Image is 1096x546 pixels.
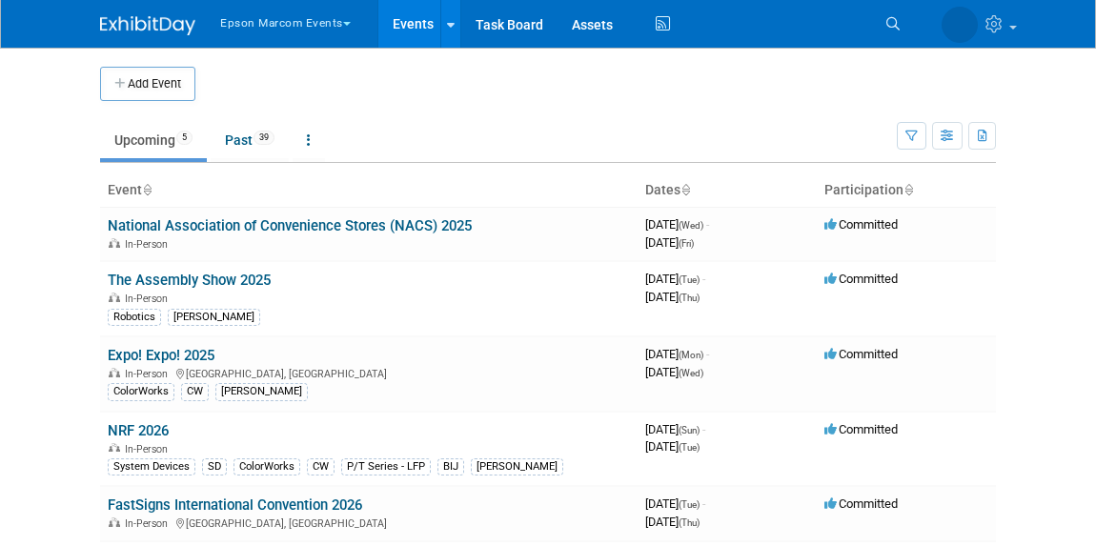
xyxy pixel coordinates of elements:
[679,350,703,360] span: (Mon)
[341,458,431,475] div: P/T Series - LFP
[108,347,214,364] a: Expo! Expo! 2025
[176,131,193,145] span: 5
[202,458,227,475] div: SD
[645,515,700,529] span: [DATE]
[824,422,898,436] span: Committed
[142,182,152,197] a: Sort by Event Name
[109,368,120,377] img: In-Person Event
[100,16,195,35] img: ExhibitDay
[125,368,173,380] span: In-Person
[109,443,120,453] img: In-Person Event
[706,217,709,232] span: -
[903,182,913,197] a: Sort by Participation Type
[824,347,898,361] span: Committed
[645,272,705,286] span: [DATE]
[125,517,173,530] span: In-Person
[679,425,700,435] span: (Sun)
[645,290,700,304] span: [DATE]
[108,515,630,530] div: [GEOGRAPHIC_DATA], [GEOGRAPHIC_DATA]
[108,422,169,439] a: NRF 2026
[125,293,173,305] span: In-Person
[125,238,173,251] span: In-Person
[679,238,694,249] span: (Fri)
[109,293,120,302] img: In-Person Event
[108,383,174,400] div: ColorWorks
[645,235,694,250] span: [DATE]
[125,443,173,455] span: In-Person
[645,217,709,232] span: [DATE]
[108,217,472,234] a: National Association of Convenience Stores (NACS) 2025
[100,122,207,158] a: Upcoming5
[109,517,120,527] img: In-Person Event
[437,458,464,475] div: BIJ
[824,272,898,286] span: Committed
[645,365,703,379] span: [DATE]
[817,174,996,207] th: Participation
[645,347,709,361] span: [DATE]
[645,496,705,511] span: [DATE]
[307,458,335,475] div: CW
[471,458,563,475] div: [PERSON_NAME]
[824,496,898,511] span: Committed
[254,131,274,145] span: 39
[679,274,700,285] span: (Tue)
[702,496,705,511] span: -
[679,517,700,528] span: (Thu)
[181,383,209,400] div: CW
[679,442,700,453] span: (Tue)
[638,174,817,207] th: Dates
[702,272,705,286] span: -
[108,272,271,289] a: The Assembly Show 2025
[168,309,260,326] div: [PERSON_NAME]
[679,220,703,231] span: (Wed)
[108,309,161,326] div: Robotics
[942,7,978,43] img: Lucy Roberts
[215,383,308,400] div: [PERSON_NAME]
[233,458,300,475] div: ColorWorks
[706,347,709,361] span: -
[108,496,362,514] a: FastSigns International Convention 2026
[108,365,630,380] div: [GEOGRAPHIC_DATA], [GEOGRAPHIC_DATA]
[679,293,700,303] span: (Thu)
[645,422,705,436] span: [DATE]
[824,217,898,232] span: Committed
[679,499,700,510] span: (Tue)
[645,439,700,454] span: [DATE]
[100,67,195,101] button: Add Event
[211,122,289,158] a: Past39
[100,174,638,207] th: Event
[702,422,705,436] span: -
[109,238,120,248] img: In-Person Event
[680,182,690,197] a: Sort by Start Date
[108,458,195,475] div: System Devices
[679,368,703,378] span: (Wed)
